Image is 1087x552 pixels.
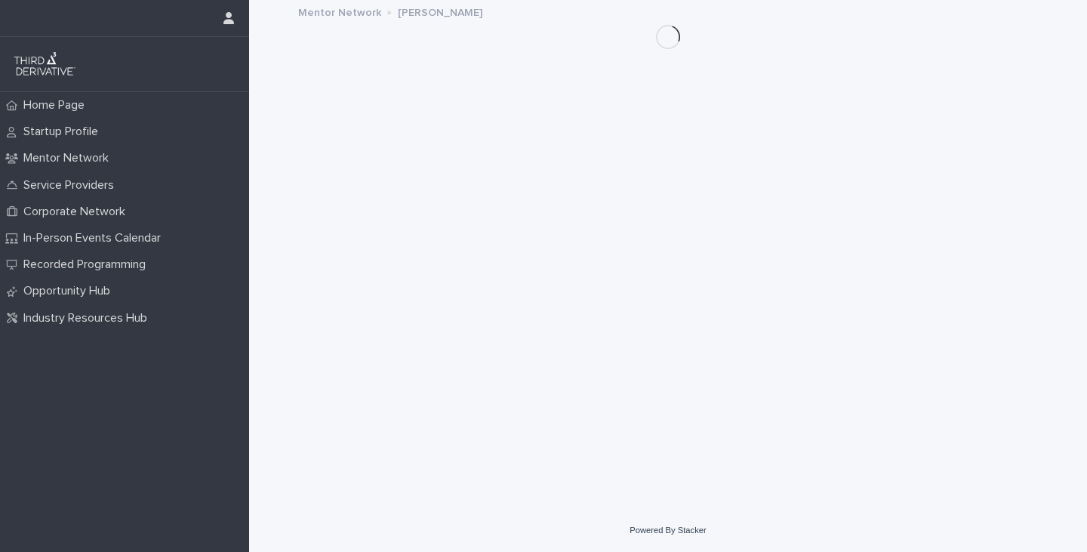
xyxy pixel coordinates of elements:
p: Service Providers [17,178,126,193]
img: q0dI35fxT46jIlCv2fcp [12,49,78,79]
p: Recorded Programming [17,257,158,272]
p: Corporate Network [17,205,137,219]
p: Opportunity Hub [17,284,122,298]
p: Mentor Network [298,3,381,20]
p: Mentor Network [17,151,121,165]
p: Industry Resources Hub [17,311,159,325]
p: In-Person Events Calendar [17,231,173,245]
p: Startup Profile [17,125,110,139]
p: [PERSON_NAME] [398,3,482,20]
a: Powered By Stacker [630,526,706,535]
p: Home Page [17,98,97,113]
